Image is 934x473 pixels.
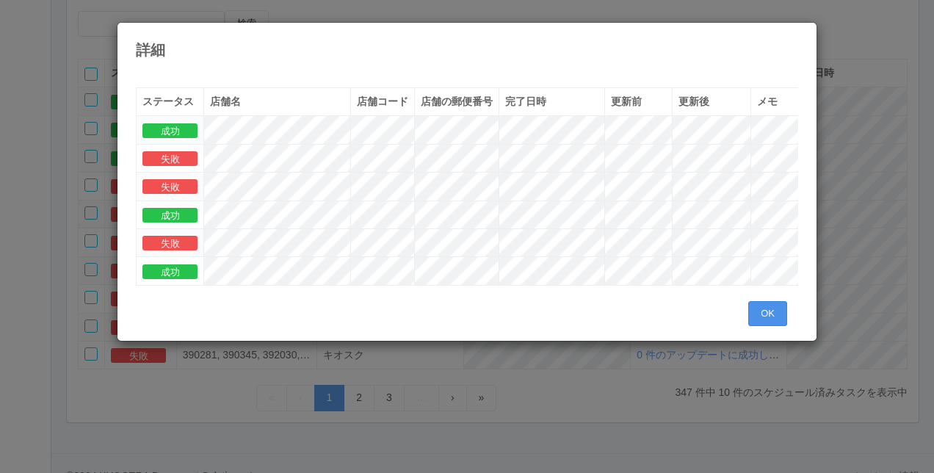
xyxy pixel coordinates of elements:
[142,179,198,194] button: 失敗
[142,151,198,166] button: 失敗
[142,235,198,250] div: 失敗
[611,94,666,109] div: 更新前
[142,264,198,279] button: 成功
[142,123,198,138] button: 成功
[748,301,787,326] button: OK
[136,42,798,58] h4: 詳細
[357,94,408,109] div: 店舗コード
[142,263,198,278] div: 成功
[757,94,891,109] div: メモ
[142,122,198,137] div: 成功
[142,236,198,250] button: 失敗
[210,94,344,109] div: 店舗名
[142,208,198,223] button: 成功
[505,94,598,109] div: 完了日時
[142,94,198,109] div: ステータス
[421,94,493,109] div: 店舗の郵便番号
[142,207,198,223] div: 成功
[678,94,745,109] div: 更新後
